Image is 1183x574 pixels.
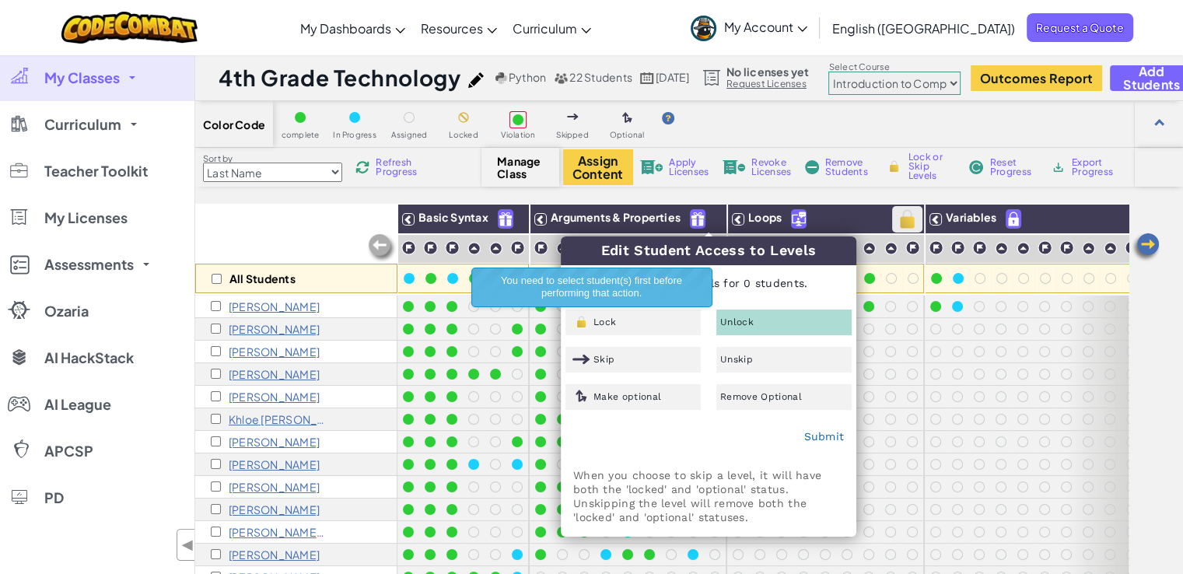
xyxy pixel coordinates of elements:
p: Talia McGee [229,323,320,335]
img: IconPracticeLevel.svg [1017,242,1030,255]
a: Resources [413,7,505,49]
span: Add Students [1123,65,1180,91]
img: IconChallengeLevel.svg [950,240,965,255]
span: You need to select student(s) first before performing that action. [501,275,682,299]
img: IconChallengeLevel.svg [510,240,525,255]
span: Color Code [203,118,265,131]
span: Manage Class [497,155,543,180]
p: Lylah Jedlicka [229,436,320,448]
span: Apply Licenses [669,158,709,177]
img: IconPracticeLevel.svg [1104,242,1117,255]
span: Lock [593,317,616,327]
img: IconChallengeLevel.svg [534,240,548,255]
span: complete [282,131,320,139]
span: Unlock [720,317,754,327]
img: IconLock.svg [894,208,921,231]
img: IconArchive.svg [1051,160,1066,174]
a: My Dashboards [292,7,413,49]
button: Assign Content [563,149,633,185]
span: Reset Progress [990,158,1037,177]
p: Henry Townsend [229,458,320,471]
h3: Edit Student Access to Levels [561,236,856,265]
p: Maanas Jadhav [229,300,320,313]
img: IconPracticeLevel.svg [489,242,502,255]
img: IconFreeLevelv2.svg [499,210,513,228]
img: IconLock.svg [886,159,902,173]
span: Assigned [391,131,428,139]
img: IconSkippedLevel.svg [567,114,579,120]
a: Curriculum [505,7,599,49]
img: IconChallengeLevel.svg [445,240,460,255]
label: Sort by [203,152,342,165]
img: IconOptionalLevel.svg [572,390,590,404]
img: calendar.svg [640,72,654,84]
img: IconPracticeLevel.svg [556,242,569,255]
img: IconLicenseRevoke.svg [723,160,746,174]
img: IconChallengeLevel.svg [1038,240,1052,255]
span: Assessments [44,257,134,271]
p: Daisy Braeuninger [229,481,320,493]
span: AI League [44,397,111,411]
span: Remove Students [825,158,872,177]
p: Emilia R [229,548,320,561]
button: Outcomes Report [971,65,1102,91]
span: Arguments & Properties [551,210,681,224]
a: Submit [803,430,844,443]
span: Skipped [556,131,589,139]
img: IconHint.svg [662,112,674,124]
img: IconOptionalLevel.svg [622,112,632,124]
p: You have selected 0 levels for 0 students. [562,264,856,302]
span: ◀ [181,534,194,556]
p: Isabella Casillas Parish [229,526,326,538]
img: IconChallengeLevel.svg [1125,240,1139,255]
span: Curriculum [44,117,121,131]
a: English ([GEOGRAPHIC_DATA]) [824,7,1023,49]
img: IconPracticeLevel.svg [884,242,898,255]
img: IconPracticeLevel.svg [467,242,481,255]
img: IconPracticeLevel.svg [1082,242,1095,255]
p: Khloe Beals [229,413,326,425]
img: IconChallengeLevel.svg [972,240,987,255]
img: IconPracticeLevel.svg [863,242,876,255]
span: In Progress [333,131,376,139]
p: When you choose to skip a level, it will have both the 'locked' and 'optional' status. Unskipping... [573,468,844,524]
span: Python [509,70,546,84]
span: Unskip [720,355,753,364]
img: IconPaidLevel.svg [1006,210,1020,228]
p: Emery Schniepp [229,368,320,380]
span: Lock or Skip Levels [908,152,954,180]
h1: 4th Grade Technology [219,63,460,93]
span: 22 Students [569,70,632,84]
span: No licenses yet [726,65,809,78]
span: My Licenses [44,211,128,225]
span: Curriculum [513,20,577,37]
img: Arrow_Left.png [1130,232,1161,263]
span: Skip [593,355,614,364]
p: Lucas Hesse [229,503,320,516]
img: IconReload.svg [355,160,369,174]
span: Refresh Progress [376,158,424,177]
img: IconLicenseApply.svg [640,160,663,174]
label: Select Course [828,61,961,73]
span: My Dashboards [300,20,391,37]
p: Oliver Lacey [229,390,320,403]
span: Locked [449,131,478,139]
span: Revoke Licenses [751,158,791,177]
a: Request a Quote [1027,13,1133,42]
span: Export Progress [1072,158,1119,177]
span: Variables [946,210,996,224]
img: IconSkippedLevel.svg [572,352,590,366]
span: My Classes [44,71,120,85]
a: My Account [683,3,815,52]
img: CodeCombat logo [61,12,198,44]
img: IconChallengeLevel.svg [905,240,920,255]
span: [DATE] [656,70,689,84]
span: Make optional [593,392,661,401]
span: AI HackStack [44,351,134,365]
span: Loops [748,210,782,224]
img: iconPencil.svg [468,72,484,88]
span: Teacher Toolkit [44,164,148,178]
a: Request Licenses [726,78,809,90]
